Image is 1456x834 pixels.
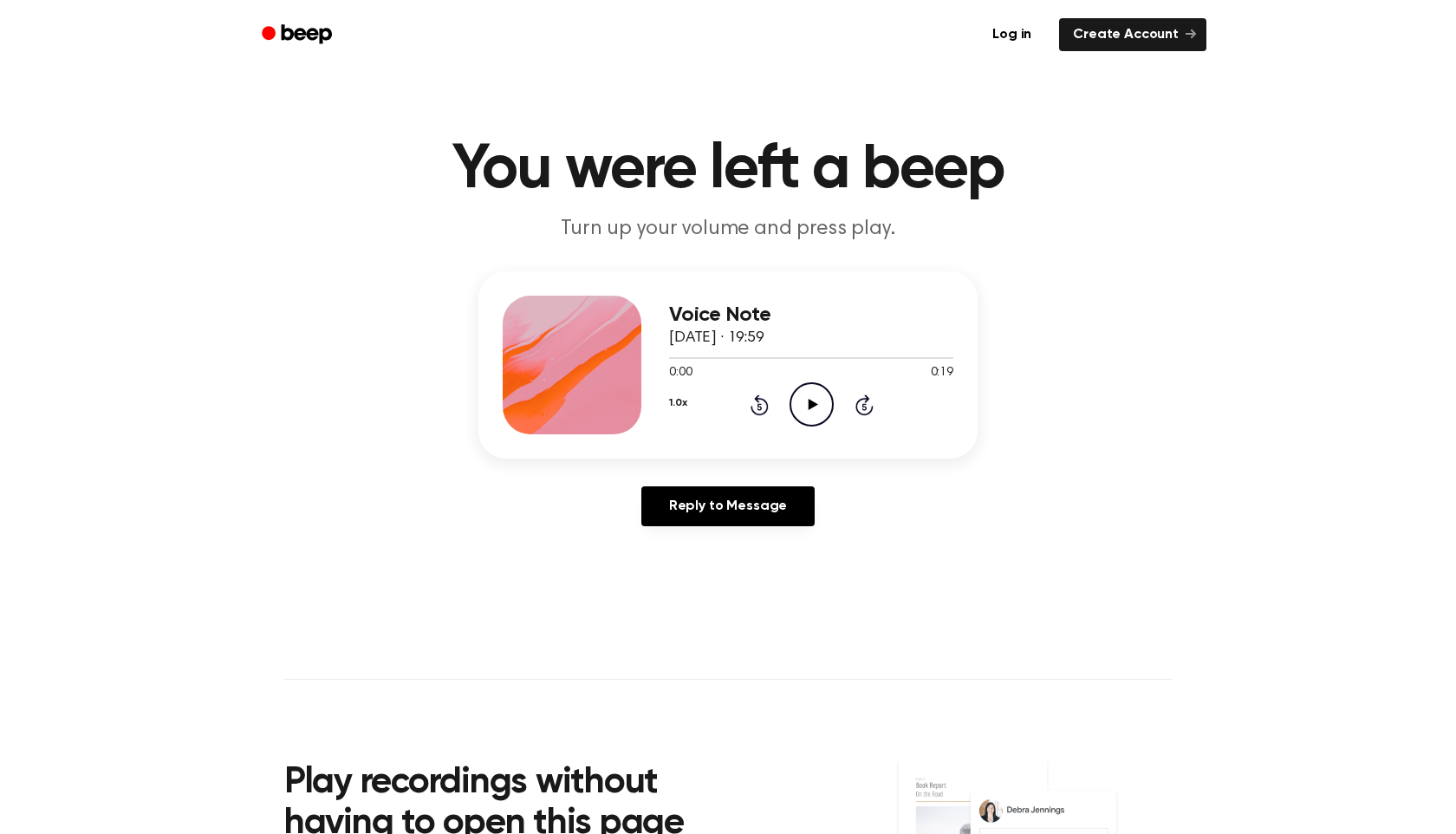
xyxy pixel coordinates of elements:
[641,486,815,526] a: Reply to Message
[669,330,764,346] span: [DATE] · 19:59
[975,15,1049,55] a: Log in
[284,139,1172,201] h1: You were left a beep
[669,303,953,327] h3: Voice Note
[931,364,953,382] span: 0:19
[395,215,1061,244] p: Turn up your volume and press play.
[250,18,348,52] a: Beep
[669,364,692,382] span: 0:00
[1059,18,1206,51] a: Create Account
[669,388,686,418] button: 1.0x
